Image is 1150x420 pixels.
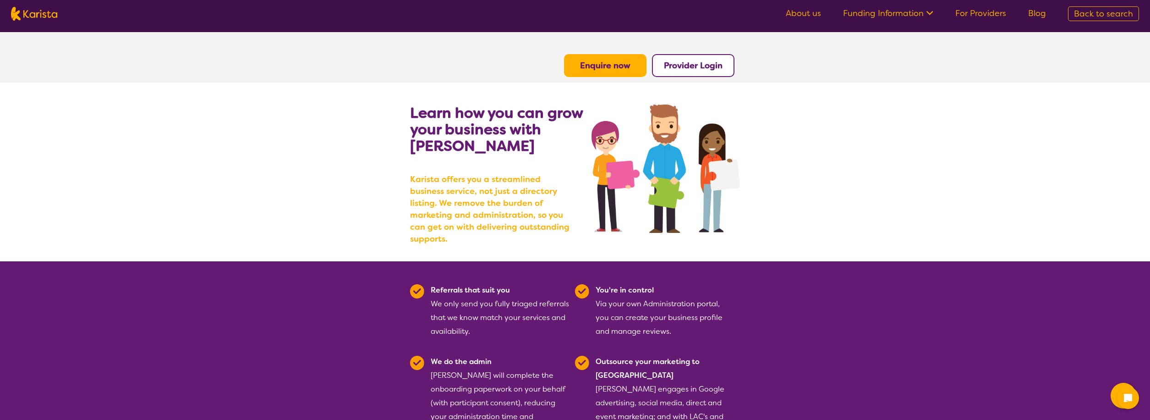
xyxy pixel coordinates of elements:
b: Karista offers you a streamlined business service, not just a directory listing. We remove the bu... [410,173,575,245]
img: Tick [575,356,589,370]
a: Provider Login [664,60,723,71]
a: About us [786,8,821,19]
img: Tick [575,284,589,298]
a: Blog [1028,8,1046,19]
b: Outsource your marketing to [GEOGRAPHIC_DATA] [596,357,700,380]
div: Via your own Administration portal, you can create your business profile and manage reviews. [596,283,734,338]
img: grow your business with Karista [591,105,740,233]
button: Channel Menu [1111,383,1136,409]
b: You're in control [596,285,654,295]
a: Enquire now [580,60,630,71]
b: We do the admin [431,357,492,366]
div: We only send you fully triaged referrals that we know match your services and availability. [431,283,570,338]
a: Back to search [1068,6,1139,21]
button: Provider Login [652,54,734,77]
button: Enquire now [564,54,646,77]
b: Referrals that suit you [431,285,510,295]
img: Karista logo [11,7,57,21]
b: Learn how you can grow your business with [PERSON_NAME] [410,103,583,155]
a: For Providers [955,8,1006,19]
img: Tick [410,356,424,370]
span: Back to search [1074,8,1133,19]
img: Tick [410,284,424,298]
a: Funding Information [843,8,933,19]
